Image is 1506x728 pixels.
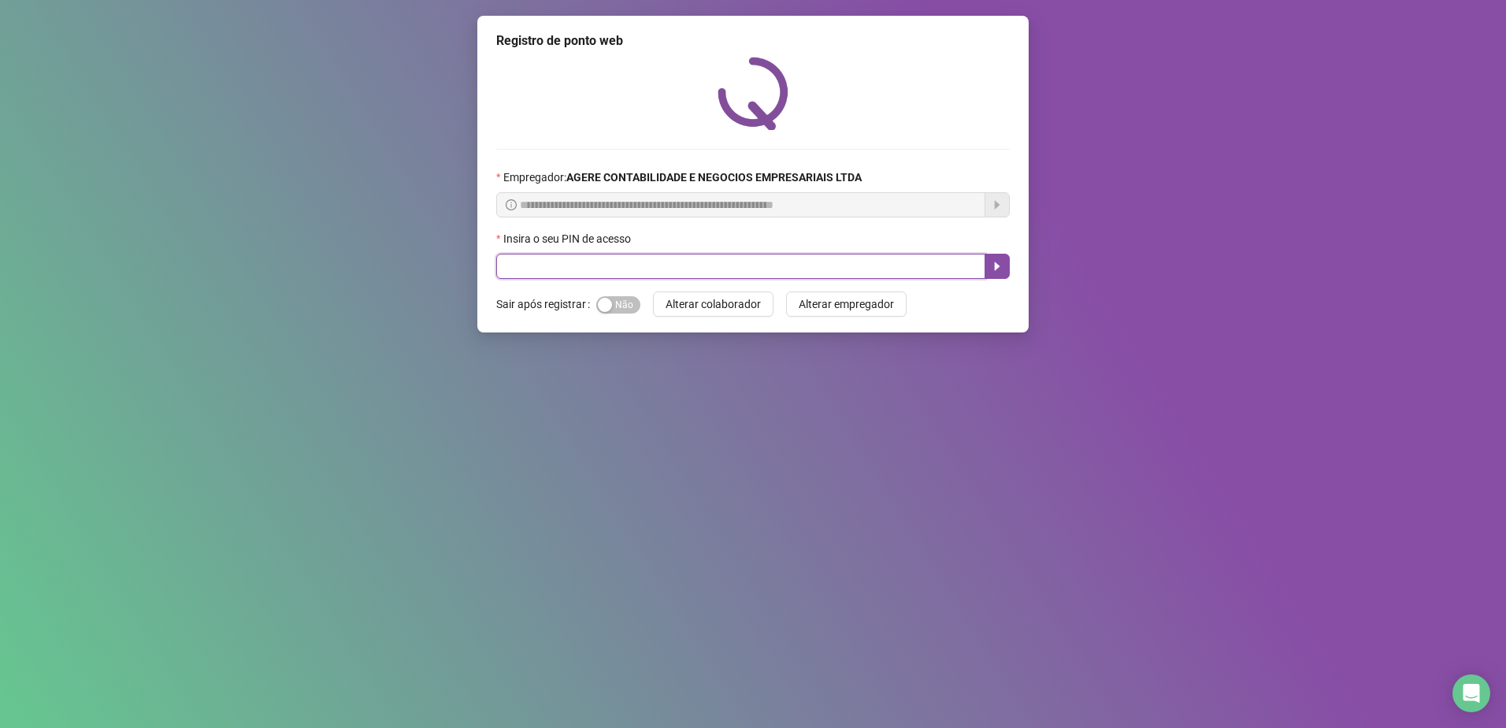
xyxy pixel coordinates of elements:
span: Alterar empregador [799,295,894,313]
span: info-circle [506,199,517,210]
button: Alterar empregador [786,292,907,317]
img: QRPoint [718,57,788,130]
label: Insira o seu PIN de acesso [496,230,641,247]
div: Registro de ponto web [496,32,1010,50]
span: caret-right [991,260,1003,273]
span: Empregador : [503,169,862,186]
label: Sair após registrar [496,292,596,317]
span: Alterar colaborador [666,295,761,313]
strong: AGERE CONTABILIDADE E NEGOCIOS EMPRESARIAIS LTDA [566,171,862,184]
button: Alterar colaborador [653,292,773,317]
div: Open Intercom Messenger [1452,674,1490,712]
